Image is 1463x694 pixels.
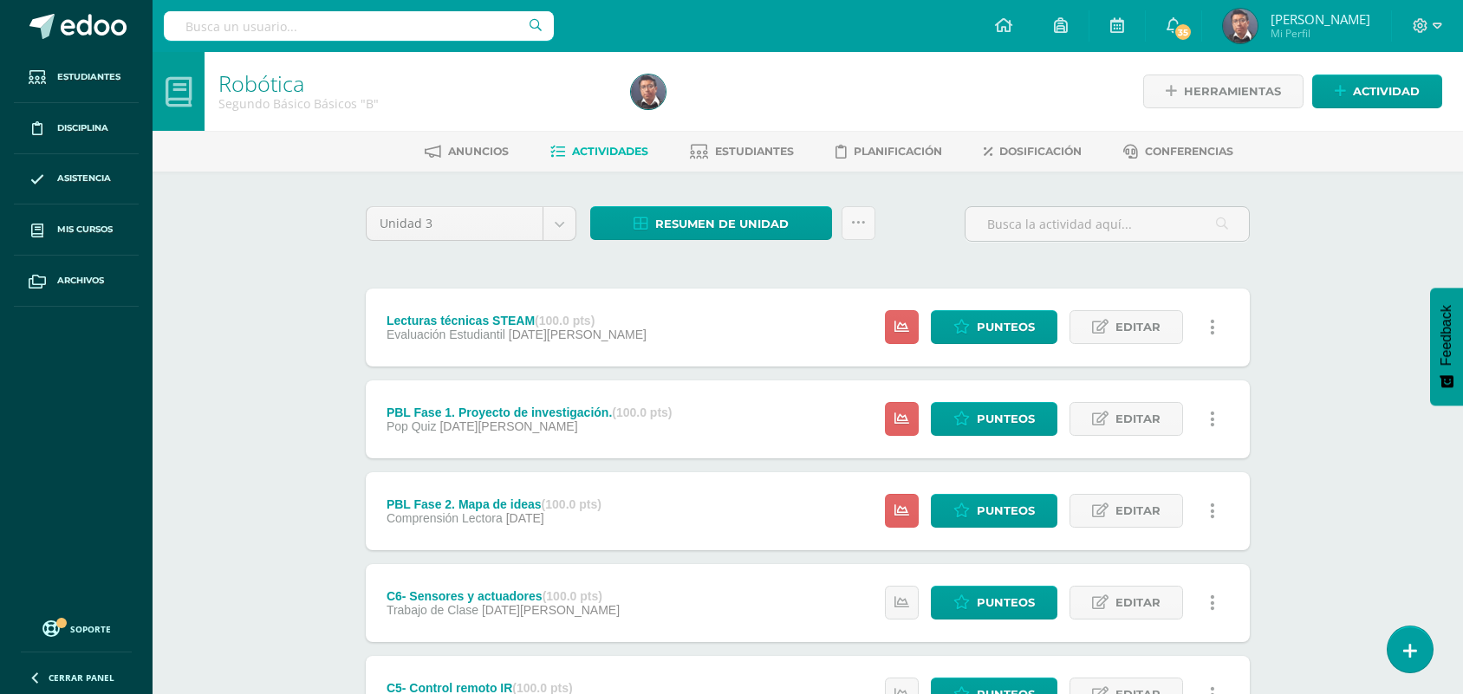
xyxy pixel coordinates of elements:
[57,274,104,288] span: Archivos
[931,310,1057,344] a: Punteos
[14,154,139,205] a: Asistencia
[612,405,672,419] strong: (100.0 pts)
[977,311,1035,343] span: Punteos
[1143,75,1304,108] a: Herramientas
[1115,495,1161,527] span: Editar
[482,603,620,617] span: [DATE][PERSON_NAME]
[70,623,111,635] span: Soporte
[387,603,478,617] span: Trabajo de Clase
[387,589,620,603] div: C6- Sensores y actuadores
[1430,288,1463,405] button: Feedback - Mostrar encuesta
[931,402,1057,436] a: Punteos
[14,52,139,103] a: Estudiantes
[590,206,832,240] a: Resumen de unidad
[1439,305,1454,366] span: Feedback
[57,172,111,185] span: Asistencia
[977,403,1035,435] span: Punteos
[550,138,648,165] a: Actividades
[448,145,509,158] span: Anuncios
[218,71,610,95] h1: Robótica
[21,616,132,639] a: Soporte
[1145,145,1233,158] span: Conferencias
[506,511,544,525] span: [DATE]
[1115,403,1161,435] span: Editar
[631,75,666,109] img: 83b56ef28f26fe507cf05badbb9af362.png
[984,138,1082,165] a: Dosificación
[57,121,108,135] span: Disciplina
[367,207,575,240] a: Unidad 3
[57,70,120,84] span: Estudiantes
[1353,75,1420,107] span: Actividad
[572,145,648,158] span: Actividades
[854,145,942,158] span: Planificación
[1184,75,1281,107] span: Herramientas
[1174,23,1193,42] span: 35
[1123,138,1233,165] a: Conferencias
[1223,9,1258,43] img: 83b56ef28f26fe507cf05badbb9af362.png
[14,103,139,154] a: Disciplina
[1115,311,1161,343] span: Editar
[535,314,595,328] strong: (100.0 pts)
[387,419,437,433] span: Pop Quiz
[999,145,1082,158] span: Dosificación
[387,511,503,525] span: Comprensión Lectora
[218,68,304,98] a: Robótica
[387,328,505,341] span: Evaluación Estudiantil
[14,204,139,256] a: Mis cursos
[690,138,794,165] a: Estudiantes
[1312,75,1442,108] a: Actividad
[14,256,139,307] a: Archivos
[1115,587,1161,619] span: Editar
[425,138,509,165] a: Anuncios
[380,207,530,240] span: Unidad 3
[218,95,610,112] div: Segundo Básico Básicos 'B'
[977,587,1035,619] span: Punteos
[57,223,113,237] span: Mis cursos
[977,495,1035,527] span: Punteos
[164,11,554,41] input: Busca un usuario...
[1271,10,1370,28] span: [PERSON_NAME]
[931,494,1057,528] a: Punteos
[387,314,647,328] div: Lecturas técnicas STEAM
[509,328,647,341] span: [DATE][PERSON_NAME]
[836,138,942,165] a: Planificación
[542,497,601,511] strong: (100.0 pts)
[715,145,794,158] span: Estudiantes
[543,589,602,603] strong: (100.0 pts)
[655,208,789,240] span: Resumen de unidad
[439,419,577,433] span: [DATE][PERSON_NAME]
[387,405,673,419] div: PBL Fase 1. Proyecto de investigación.
[966,207,1249,241] input: Busca la actividad aquí...
[1271,26,1370,41] span: Mi Perfil
[931,586,1057,619] a: Punteos
[387,497,601,511] div: PBL Fase 2. Mapa de ideas
[49,671,114,684] span: Cerrar panel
